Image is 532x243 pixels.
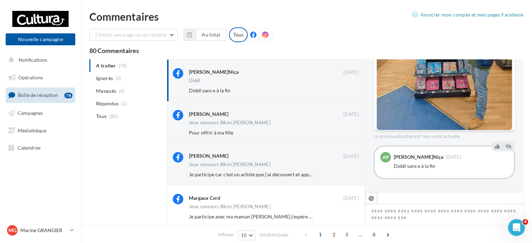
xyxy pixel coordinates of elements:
[229,27,248,42] div: Tous
[343,153,359,160] span: [DATE]
[96,75,113,82] span: Ignorés
[374,131,515,140] div: La prévisualisation est non-contractuelle
[368,195,374,201] i: @
[18,127,46,133] span: Médiathèque
[4,140,77,155] a: Calendrier
[189,152,228,159] div: [PERSON_NAME]
[119,88,125,94] span: (0)
[394,163,508,170] div: Diddl sans e à la fin
[8,227,17,234] span: MG
[355,229,366,240] span: ...
[184,29,226,41] button: Au total
[18,110,43,116] span: Campagnes
[189,130,233,136] span: Pour offrir à ma fille
[95,32,166,38] span: Choisir une page ou un compte
[315,229,326,240] span: 1
[218,231,234,238] span: Afficher
[446,155,461,159] span: [DATE]
[189,78,200,83] div: Diddl
[189,87,230,93] span: Diddl sans e à la fin
[189,120,271,125] div: Jeux concours Bikini [PERSON_NAME]
[4,53,74,67] button: Notifications
[4,106,77,120] a: Campagnes
[18,92,58,98] span: Boîte de réception
[6,224,75,237] a: MG Marine GRANGIER
[365,192,377,204] button: @
[96,113,107,120] span: Tous
[241,232,247,238] span: 10
[412,11,524,19] a: Associer mon compte et mes pages Facebook
[4,123,77,138] a: Médiathèque
[4,87,77,103] a: Boîte de réception78
[196,29,226,41] button: Au total
[116,75,122,81] span: (0)
[18,74,43,80] span: Opérations
[382,154,389,161] span: AP
[96,87,116,94] span: Masqués
[394,155,443,159] div: [PERSON_NAME]Niça
[18,145,41,151] span: Calendrier
[343,111,359,118] span: [DATE]
[4,70,77,85] a: Opérations
[189,195,220,202] div: Margaux Cvrd
[109,113,118,119] span: (80)
[89,29,178,41] button: Choisir une page ou un compte
[189,171,522,177] span: Je participe car c’est un artiste que j’ai découvert et apprécié avec la chanson Shining Light. J...
[522,219,528,225] span: 4
[189,111,228,118] div: [PERSON_NAME]
[259,231,289,238] span: résultats/page
[189,214,339,219] span: Je participe avec ma maman [PERSON_NAME] j'espère qu'on gagnera
[19,57,47,63] span: Notifications
[64,93,72,98] div: 78
[328,229,340,240] span: 2
[121,101,127,106] span: (2)
[341,229,352,240] span: 3
[189,162,271,167] div: Jeux concours Bikini [PERSON_NAME]
[20,227,67,234] p: Marine GRANGIER
[96,100,119,107] span: Répondus
[238,230,256,240] button: 10
[189,68,239,75] div: [PERSON_NAME]Niça
[6,33,75,45] button: Nouvelle campagne
[343,70,359,76] span: [DATE]
[89,11,524,22] div: Commentaires
[368,229,380,240] span: 8
[508,219,525,236] iframe: Intercom live chat
[189,204,271,209] div: Jeux concours Bikini [PERSON_NAME]
[343,195,359,202] span: [DATE]
[89,47,524,54] div: 80 Commentaires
